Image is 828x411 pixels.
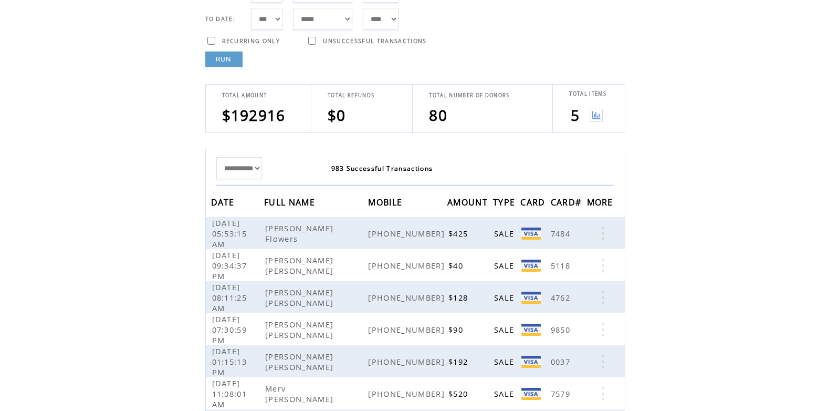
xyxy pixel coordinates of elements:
img: Visa [521,324,541,336]
a: RUN [205,52,243,67]
a: CARD# [551,199,584,205]
span: CARD# [551,194,584,213]
a: FULL NAME [264,199,318,205]
a: AMOUNT [447,199,490,205]
span: [DATE] 11:08:01 AM [212,378,247,409]
span: [PHONE_NUMBER] [368,260,447,271]
span: [DATE] 05:53:15 AM [212,218,247,249]
span: [DATE] 07:30:59 PM [212,314,247,345]
span: UNSUCCESSFUL TRANSACTIONS [323,37,426,45]
span: [PHONE_NUMBER] [368,228,447,239]
span: TOTAL REFUNDS [328,92,374,99]
span: TOTAL AMOUNT [222,92,267,99]
span: SALE [494,260,517,271]
span: [DATE] 08:11:25 AM [212,282,247,313]
span: [PHONE_NUMBER] [368,356,447,367]
span: 0037 [551,356,573,367]
a: MOBILE [368,199,405,205]
span: 5118 [551,260,573,271]
a: TYPE [493,199,518,205]
a: CARD [520,199,548,205]
span: $192 [448,356,470,367]
span: AMOUNT [447,194,490,213]
span: RECURRING ONLY [222,37,280,45]
span: SALE [494,356,517,367]
span: [DATE] 09:34:37 PM [212,250,247,281]
span: TOTAL NUMBER OF DONORS [429,92,509,99]
span: [PERSON_NAME] [PERSON_NAME] [265,319,336,340]
span: 983 Successful Transactions [331,164,433,173]
span: TOTAL ITEMS [569,90,606,97]
span: $520 [448,388,470,399]
span: $192916 [222,105,286,125]
span: DATE [211,194,237,213]
span: TO DATE: [205,15,236,23]
img: Visa [521,260,541,272]
span: SALE [494,228,517,239]
span: [DATE] 01:15:13 PM [212,346,247,377]
span: $425 [448,228,470,239]
span: $40 [448,260,466,271]
span: MOBILE [368,194,405,213]
span: SALE [494,292,517,303]
span: FULL NAME [264,194,318,213]
span: Merv [PERSON_NAME] [265,383,336,404]
span: 80 [429,105,447,125]
img: Visa [521,356,541,368]
span: 7579 [551,388,573,399]
img: Visa [521,388,541,400]
span: [PERSON_NAME] [PERSON_NAME] [265,351,336,372]
span: CARD [520,194,548,213]
img: Visa [521,292,541,304]
span: [PERSON_NAME] [PERSON_NAME] [265,287,336,308]
span: SALE [494,388,517,399]
span: $90 [448,324,466,335]
span: [PERSON_NAME] Flowers [265,223,333,244]
span: 4762 [551,292,573,303]
span: 9850 [551,324,573,335]
span: MORE [587,194,616,213]
span: 5 [571,105,580,125]
a: DATE [211,199,237,205]
span: $128 [448,292,470,303]
span: SALE [494,324,517,335]
span: [PHONE_NUMBER] [368,324,447,335]
img: View graph [590,109,603,122]
span: TYPE [493,194,518,213]
img: VISA [521,228,541,240]
span: [PERSON_NAME] [PERSON_NAME] [265,255,336,276]
span: [PHONE_NUMBER] [368,388,447,399]
span: [PHONE_NUMBER] [368,292,447,303]
span: 7484 [551,228,573,239]
span: $0 [328,105,346,125]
